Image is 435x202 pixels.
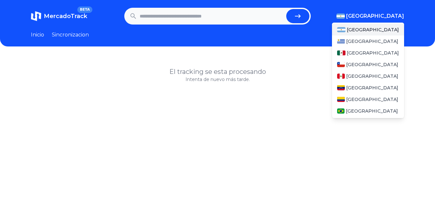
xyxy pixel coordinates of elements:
[347,26,399,33] span: [GEOGRAPHIC_DATA]
[336,12,404,20] button: [GEOGRAPHIC_DATA]
[337,74,345,79] img: Peru
[332,47,404,59] a: Mexico[GEOGRAPHIC_DATA]
[77,6,92,13] span: BETA
[337,50,345,56] img: Mexico
[337,108,345,114] img: Brasil
[337,62,345,67] img: Chile
[332,70,404,82] a: Peru[GEOGRAPHIC_DATA]
[346,85,398,91] span: [GEOGRAPHIC_DATA]
[332,35,404,47] a: Uruguay[GEOGRAPHIC_DATA]
[346,73,398,79] span: [GEOGRAPHIC_DATA]
[346,96,398,103] span: [GEOGRAPHIC_DATA]
[337,39,345,44] img: Uruguay
[337,85,345,90] img: Venezuela
[332,105,404,117] a: Brasil[GEOGRAPHIC_DATA]
[346,38,398,45] span: [GEOGRAPHIC_DATA]
[31,11,87,21] a: MercadoTrackBETA
[332,24,404,35] a: Argentina[GEOGRAPHIC_DATA]
[337,97,345,102] img: Colombia
[31,76,404,83] p: Intenta de nuevo más tarde.
[31,31,44,39] a: Inicio
[346,108,398,114] span: [GEOGRAPHIC_DATA]
[31,11,41,21] img: MercadoTrack
[44,13,87,20] span: MercadoTrack
[31,67,404,76] h1: El tracking se esta procesando
[336,14,345,19] img: Argentina
[332,82,404,94] a: Venezuela[GEOGRAPHIC_DATA]
[346,12,404,20] span: [GEOGRAPHIC_DATA]
[52,31,89,39] a: Sincronizacion
[337,27,345,32] img: Argentina
[347,50,399,56] span: [GEOGRAPHIC_DATA]
[346,61,398,68] span: [GEOGRAPHIC_DATA]
[332,94,404,105] a: Colombia[GEOGRAPHIC_DATA]
[332,59,404,70] a: Chile[GEOGRAPHIC_DATA]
